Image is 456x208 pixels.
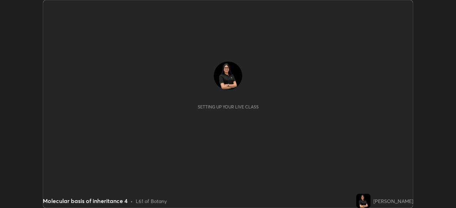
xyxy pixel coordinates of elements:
[356,194,370,208] img: 2bae6509bf0947e3a873d2d6ab89f9eb.jpg
[130,197,133,205] div: •
[43,197,128,205] div: Molecular basis of inheritance 4
[136,197,167,205] div: L61 of Botany
[198,104,259,110] div: Setting up your live class
[373,197,413,205] div: [PERSON_NAME]
[214,62,242,90] img: 2bae6509bf0947e3a873d2d6ab89f9eb.jpg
